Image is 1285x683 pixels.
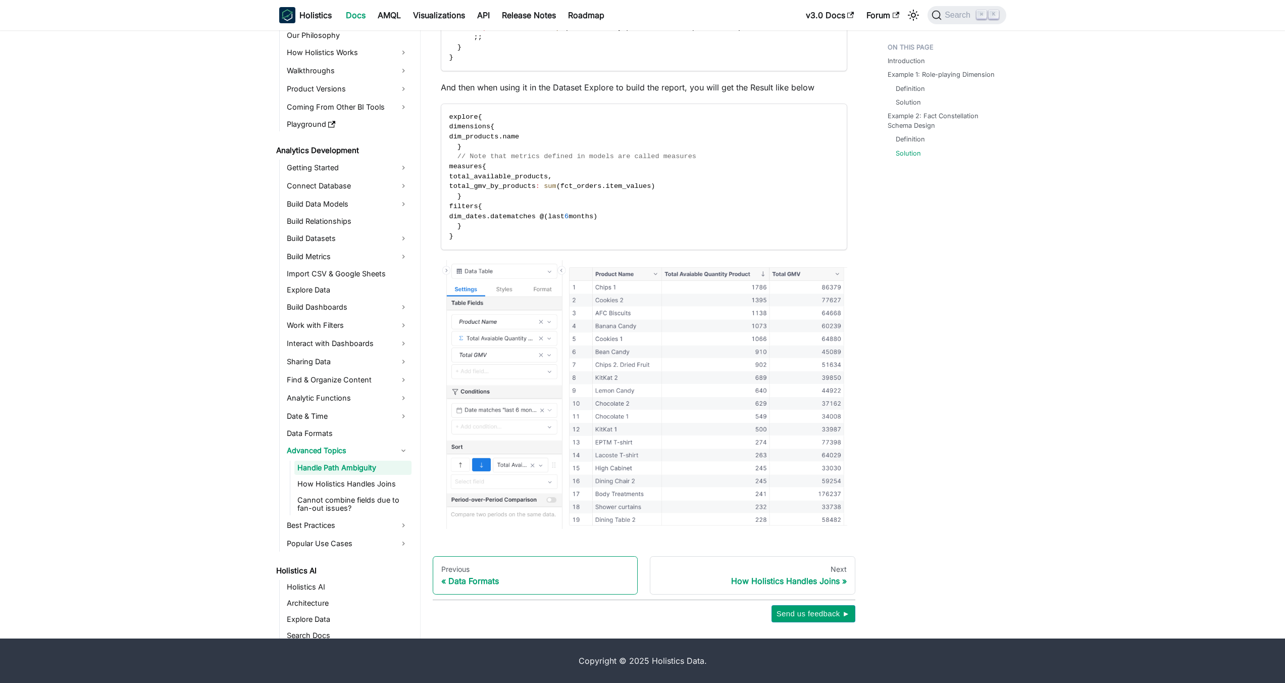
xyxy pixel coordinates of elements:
[544,213,548,220] span: (
[503,133,520,140] span: name
[449,113,478,121] span: explore
[284,160,412,176] a: Getting Started
[562,7,610,23] a: Roadmap
[905,7,921,23] button: Switch between dark and light mode (currently light mode)
[284,354,412,370] a: Sharing Data
[294,477,412,491] a: How Holistics Handles Joins
[273,143,412,158] a: Analytics Development
[284,535,412,552] a: Popular Use Cases
[284,408,412,424] a: Date & Time
[284,63,412,79] a: Walkthroughs
[626,24,667,31] span: product_id
[622,24,626,31] span: .
[284,372,412,388] a: Find & Organize Content
[482,163,486,170] span: {
[284,335,412,352] a: Interact with Dashboards
[449,163,482,170] span: measures
[478,113,482,121] span: {
[564,24,569,31] span: (
[800,7,860,23] a: v3.0 Docs
[457,192,461,200] span: }
[284,28,412,42] a: Our Philosophy
[279,7,295,23] img: Holistics
[284,178,412,194] a: Connect Database
[284,117,412,131] a: Playground
[284,44,412,61] a: How Holistics Works
[284,612,412,626] a: Explore Data
[569,213,593,220] span: months
[284,426,412,441] a: Data Formats
[284,81,412,97] a: Product Versions
[651,182,655,190] span: )
[536,182,540,190] span: :
[942,11,976,20] span: Search
[372,7,407,23] a: AMQL
[601,182,605,190] span: .
[284,214,412,228] a: Build Relationships
[407,7,471,23] a: Visualizations
[498,133,502,140] span: .
[490,24,564,31] span: with_relationships
[569,24,622,31] span: fct_inventory
[449,213,486,220] span: dim_dates
[284,267,412,281] a: Import CSV & Google Sheets
[284,283,412,297] a: Explore Data
[441,260,847,529] img: Result Fact Constellation Schema
[896,149,921,158] a: Solution
[490,123,494,130] span: {
[294,461,412,475] a: Handle Path Ambiguity
[294,493,412,515] a: Cannot combine fields due to fan-out issues?
[474,33,478,41] span: ;
[658,576,847,586] div: How Holistics Handles Joins
[896,134,925,144] a: Definition
[896,84,925,93] a: Definition
[928,6,1006,24] button: Search (Command+K)
[457,43,461,51] span: }
[478,33,482,41] span: ;
[888,56,925,66] a: Introduction
[441,576,630,586] div: Data Formats
[672,24,676,31] span: >
[896,97,921,107] a: Solution
[284,390,412,406] a: Analytic Functions
[650,556,855,595] a: NextHow Holistics Handles Joins
[284,299,412,315] a: Build Dashboards
[340,7,372,23] a: Docs
[441,81,847,93] p: And then when using it in the Dataset Explore to build the report, you will get the Result like b...
[449,173,548,180] span: total_available_products
[556,182,560,190] span: (
[457,143,461,151] span: }
[738,24,742,31] span: )
[777,607,850,620] span: Send us feedback ►
[606,182,651,190] span: item_values
[544,182,556,190] span: sum
[284,196,412,212] a: Build Data Models
[449,54,453,61] span: }
[888,70,995,79] a: Example 1: Role-playing Dimension
[658,565,847,574] div: Next
[486,213,490,220] span: .
[284,517,412,533] a: Best Practices
[729,24,737,31] span: id
[496,7,562,23] a: Release Notes
[478,203,482,210] span: {
[284,230,412,247] a: Build Datasets
[322,655,964,667] div: Copyright © 2025 Holistics Data.
[284,443,412,459] a: Advanced Topics
[507,213,544,220] span: matches @
[284,596,412,610] a: Architecture
[548,173,552,180] span: ,
[449,203,478,210] span: filters
[548,213,564,220] span: last
[860,7,905,23] a: Forum
[284,317,412,333] a: Work with Filters
[482,24,486,31] span: |
[284,99,412,115] a: Coming From Other BI Tools
[560,182,602,190] span: fct_orders
[989,10,999,19] kbd: K
[284,580,412,594] a: Holistics AI
[449,123,491,130] span: dimensions
[490,213,507,220] span: date
[471,7,496,23] a: API
[433,556,855,595] nav: Docs pages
